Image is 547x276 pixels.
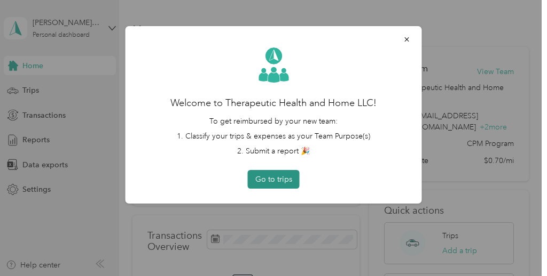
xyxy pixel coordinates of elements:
li: 1. Classify your trips & expenses as your Team Purpose(s) [140,131,407,142]
h2: Welcome to Therapeutic Health and Home LLC! [140,96,407,110]
li: 2. Submit a report 🎉 [140,145,407,157]
p: To get reimbursed by your new team: [140,116,407,127]
iframe: Everlance-gr Chat Button Frame [487,216,547,276]
button: Go to trips [248,170,300,189]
